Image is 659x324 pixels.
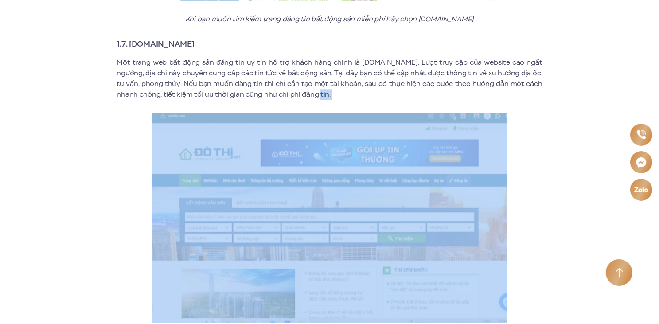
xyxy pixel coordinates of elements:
[117,57,542,100] p: Một trang web bất động sản đăng tin uy tín hỗ trợ khách hàng chính là [DOMAIN_NAME]. Lượt truy cậ...
[117,38,195,50] strong: 1.7. [DOMAIN_NAME]
[636,156,647,168] img: Messenger icon
[636,130,646,140] img: Phone icon
[634,187,649,192] img: Zalo icon
[616,268,623,278] img: Arrow icon
[185,14,474,24] em: Khi bạn muốn tìm kiếm trang đăng tin bất động sản miễn phí hãy chọn [DOMAIN_NAME]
